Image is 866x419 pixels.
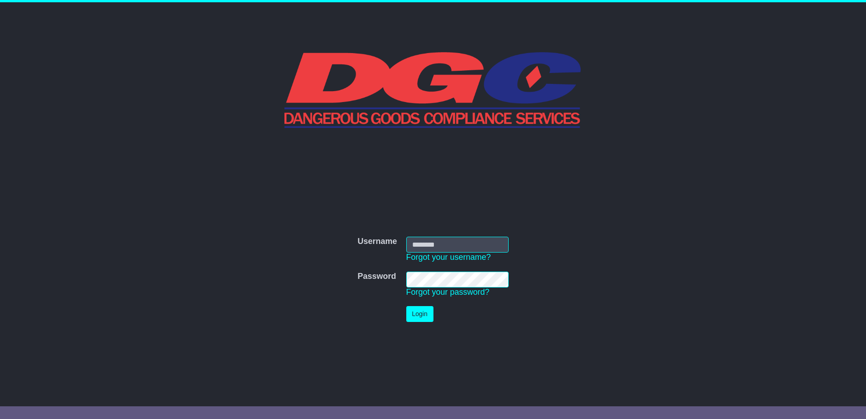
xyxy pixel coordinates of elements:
label: Username [357,237,397,247]
a: Forgot your password? [406,287,490,297]
label: Password [357,272,396,282]
button: Login [406,306,433,322]
a: Forgot your username? [406,253,491,262]
img: DGC QLD [284,51,582,128]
